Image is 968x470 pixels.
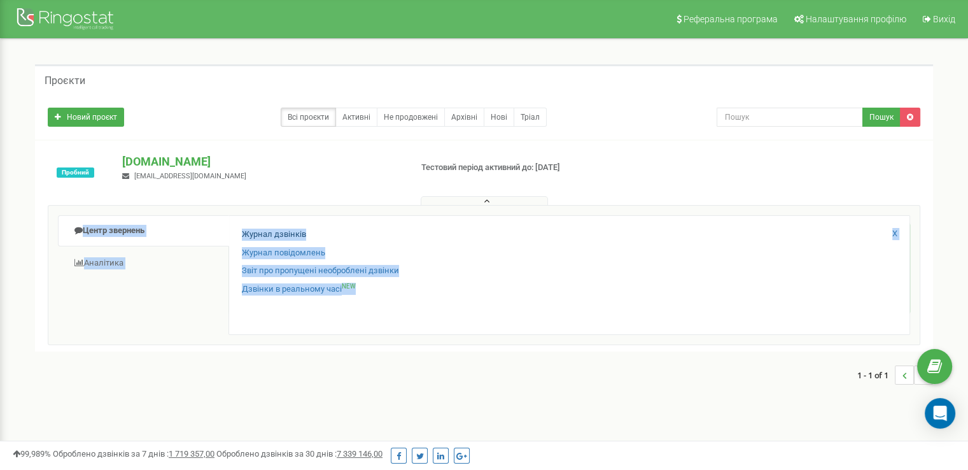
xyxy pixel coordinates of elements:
[717,108,863,127] input: Пошук
[925,398,955,429] div: Open Intercom Messenger
[514,108,547,127] a: Тріал
[45,75,85,87] h5: Проєкти
[57,167,94,178] span: Пробний
[216,449,382,459] span: Оброблено дзвінків за 30 днів :
[857,366,895,385] span: 1 - 1 of 1
[169,449,214,459] u: 1 719 357,00
[933,14,955,24] span: Вихід
[58,215,229,246] a: Центр звернень
[377,108,445,127] a: Не продовжені
[134,172,246,180] span: [EMAIL_ADDRESS][DOMAIN_NAME]
[421,162,625,174] p: Тестовий період активний до: [DATE]
[484,108,514,127] a: Нові
[281,108,336,127] a: Всі проєкти
[242,265,399,277] a: Звіт про пропущені необроблені дзвінки
[892,228,897,240] a: X
[337,449,382,459] u: 7 339 146,00
[58,248,229,279] a: Аналiтика
[242,247,325,259] a: Журнал повідомлень
[53,449,214,459] span: Оброблено дзвінків за 7 днів :
[242,283,356,296] a: Дзвінки в реальному часіNEW
[857,353,933,397] nav: ...
[242,229,306,241] a: Журнал дзвінків
[444,108,484,127] a: Архівні
[335,108,377,127] a: Активні
[862,108,901,127] button: Пошук
[342,283,356,290] sup: NEW
[48,108,124,127] a: Новий проєкт
[13,449,51,459] span: 99,989%
[806,14,906,24] span: Налаштування профілю
[122,153,400,170] p: [DOMAIN_NAME]
[684,14,778,24] span: Реферальна програма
